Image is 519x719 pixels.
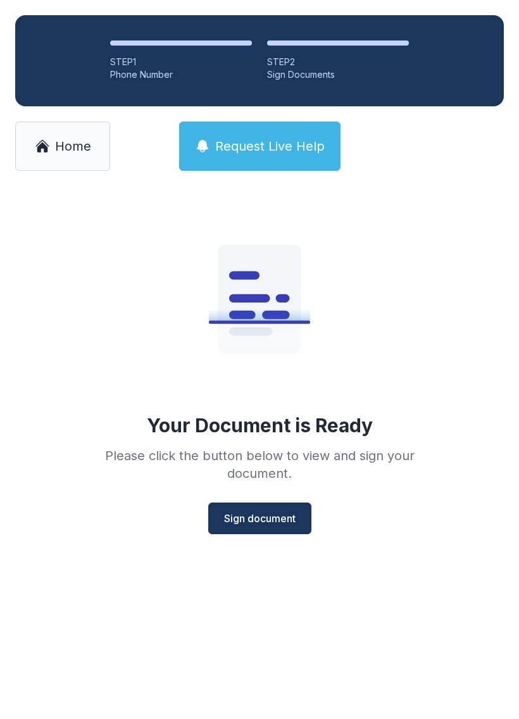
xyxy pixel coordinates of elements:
div: Sign Documents [267,68,409,81]
span: Sign document [224,511,296,526]
div: Please click the button below to view and sign your document. [77,447,442,482]
div: Phone Number [110,68,252,81]
span: Home [55,137,91,155]
div: STEP 2 [267,56,409,68]
span: Request Live Help [215,137,325,155]
div: Your Document is Ready [147,414,373,437]
div: STEP 1 [110,56,252,68]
